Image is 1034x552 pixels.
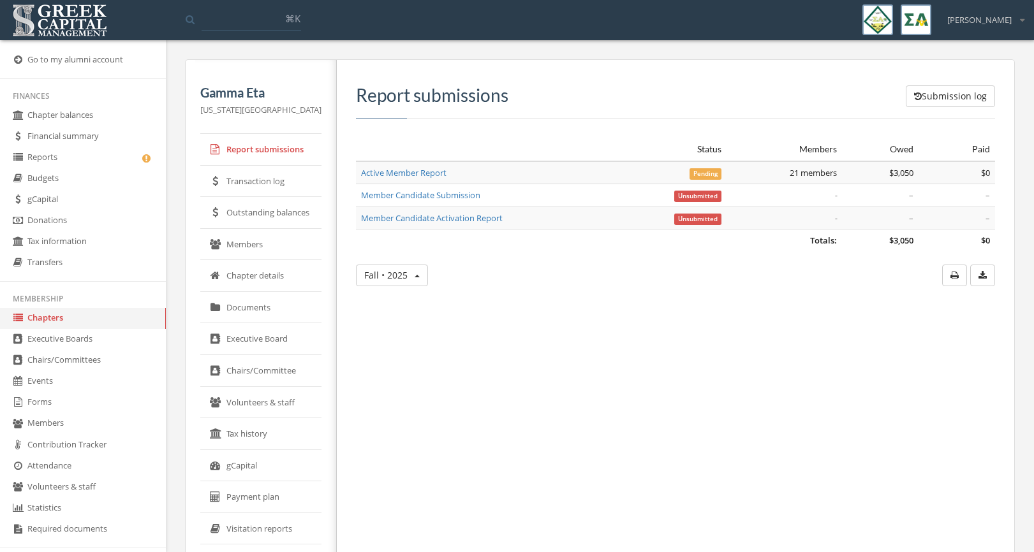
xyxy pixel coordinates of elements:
a: Payment plan [200,481,321,513]
a: Tax history [200,418,321,450]
span: – [986,189,990,201]
span: [PERSON_NAME] [947,14,1012,26]
button: Fall • 2025 [356,265,428,286]
a: Members [200,229,321,261]
a: Member Candidate Activation Report [361,212,503,224]
a: Member Candidate Submission [361,189,480,201]
a: Documents [200,292,321,324]
button: Submission log [906,85,995,107]
a: Outstanding balances [200,197,321,229]
em: - [834,212,837,224]
th: Members [727,138,841,161]
span: – [986,212,990,224]
h5: Gamma Eta [200,85,321,99]
a: Report submissions [200,134,321,166]
span: Fall • 2025 [364,269,408,281]
td: Totals: [356,229,842,252]
th: Paid [919,138,995,161]
th: Status [631,138,727,161]
a: Active Member Report [361,167,447,178]
span: Pending [690,168,721,180]
a: Unsubmitted [674,212,721,224]
span: Unsubmitted [674,214,721,225]
span: $0 [981,235,990,246]
span: Unsubmitted [674,191,721,202]
em: - [834,189,837,201]
span: ⌘K [285,12,300,25]
span: 21 members [790,167,837,178]
a: Chapter details [200,260,321,292]
a: gCapital [200,450,321,482]
span: $3,050 [889,167,913,178]
th: Owed [842,138,919,161]
a: Transaction log [200,166,321,198]
div: [PERSON_NAME] [939,4,1024,26]
span: – [909,212,913,224]
span: – [909,189,913,201]
a: Unsubmitted [674,189,721,201]
a: Pending [690,167,721,178]
a: Chairs/Committee [200,355,321,387]
a: Volunteers & staff [200,387,321,419]
a: Executive Board [200,323,321,355]
h3: Report submissions [356,85,995,105]
a: Visitation reports [200,513,321,545]
p: [US_STATE][GEOGRAPHIC_DATA] [200,103,321,117]
span: $3,050 [889,235,913,246]
span: $0 [981,167,990,178]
